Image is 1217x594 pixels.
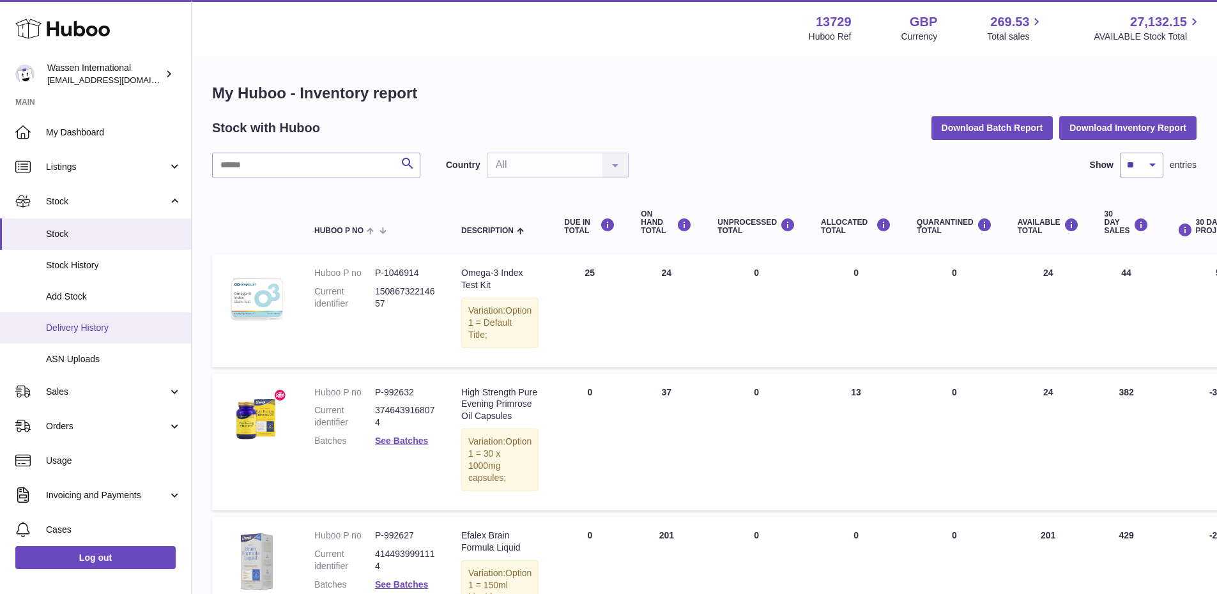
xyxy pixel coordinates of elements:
[564,218,615,235] div: DUE IN TOTAL
[15,65,34,84] img: internationalsupplychain@wassen.com
[1092,254,1161,367] td: 44
[46,126,181,139] span: My Dashboard
[314,579,375,591] dt: Batches
[987,13,1044,43] a: 269.53 Total sales
[717,218,795,235] div: UNPROCESSED Total
[47,62,162,86] div: Wassen International
[551,374,628,510] td: 0
[1170,159,1197,171] span: entries
[952,268,957,278] span: 0
[46,322,181,334] span: Delivery History
[314,548,375,572] dt: Current identifier
[46,386,168,398] span: Sales
[461,267,539,291] div: Omega-3 Index Test Kit
[446,159,480,171] label: Country
[225,386,289,450] img: product image
[314,435,375,447] dt: Batches
[1005,254,1092,367] td: 24
[1105,210,1149,236] div: 30 DAY SALES
[46,420,168,432] span: Orders
[314,404,375,429] dt: Current identifier
[628,254,705,367] td: 24
[705,374,808,510] td: 0
[314,386,375,399] dt: Huboo P no
[468,305,532,340] span: Option 1 = Default Title;
[461,529,539,554] div: Efalex Brain Formula Liquid
[461,298,539,348] div: Variation:
[225,267,289,331] img: product image
[1092,374,1161,510] td: 382
[1130,13,1187,31] span: 27,132.15
[375,548,436,572] dd: 4144939991114
[952,387,957,397] span: 0
[808,254,904,367] td: 0
[314,227,364,235] span: Huboo P no
[952,530,957,540] span: 0
[46,524,181,536] span: Cases
[15,546,176,569] a: Log out
[705,254,808,367] td: 0
[46,353,181,365] span: ASN Uploads
[917,218,992,235] div: QUARANTINED Total
[212,83,1197,103] h1: My Huboo - Inventory report
[375,286,436,310] dd: 15086732214657
[461,227,514,235] span: Description
[931,116,1053,139] button: Download Batch Report
[314,267,375,279] dt: Huboo P no
[375,404,436,429] dd: 3746439168074
[910,13,937,31] strong: GBP
[314,286,375,310] dt: Current identifier
[47,75,188,85] span: [EMAIL_ADDRESS][DOMAIN_NAME]
[809,31,852,43] div: Huboo Ref
[990,13,1029,31] span: 269.53
[46,455,181,467] span: Usage
[901,31,938,43] div: Currency
[1018,218,1079,235] div: AVAILABLE Total
[468,436,532,483] span: Option 1 = 30 x 1000mg capsules;
[461,429,539,491] div: Variation:
[314,529,375,542] dt: Huboo P no
[375,386,436,399] dd: P-992632
[551,254,628,367] td: 25
[1059,116,1197,139] button: Download Inventory Report
[816,13,852,31] strong: 13729
[987,31,1044,43] span: Total sales
[461,386,539,423] div: High Strength Pure Evening Primrose Oil Capsules
[1090,159,1114,171] label: Show
[46,195,168,208] span: Stock
[1094,31,1202,43] span: AVAILABLE Stock Total
[1005,374,1092,510] td: 24
[225,529,289,593] img: product image
[212,119,320,137] h2: Stock with Huboo
[375,436,428,446] a: See Batches
[375,529,436,542] dd: P-992627
[821,218,891,235] div: ALLOCATED Total
[46,489,168,501] span: Invoicing and Payments
[46,161,168,173] span: Listings
[808,374,904,510] td: 13
[641,210,692,236] div: ON HAND Total
[46,259,181,271] span: Stock History
[375,267,436,279] dd: P-1046914
[46,291,181,303] span: Add Stock
[46,228,181,240] span: Stock
[628,374,705,510] td: 37
[1094,13,1202,43] a: 27,132.15 AVAILABLE Stock Total
[375,579,428,590] a: See Batches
